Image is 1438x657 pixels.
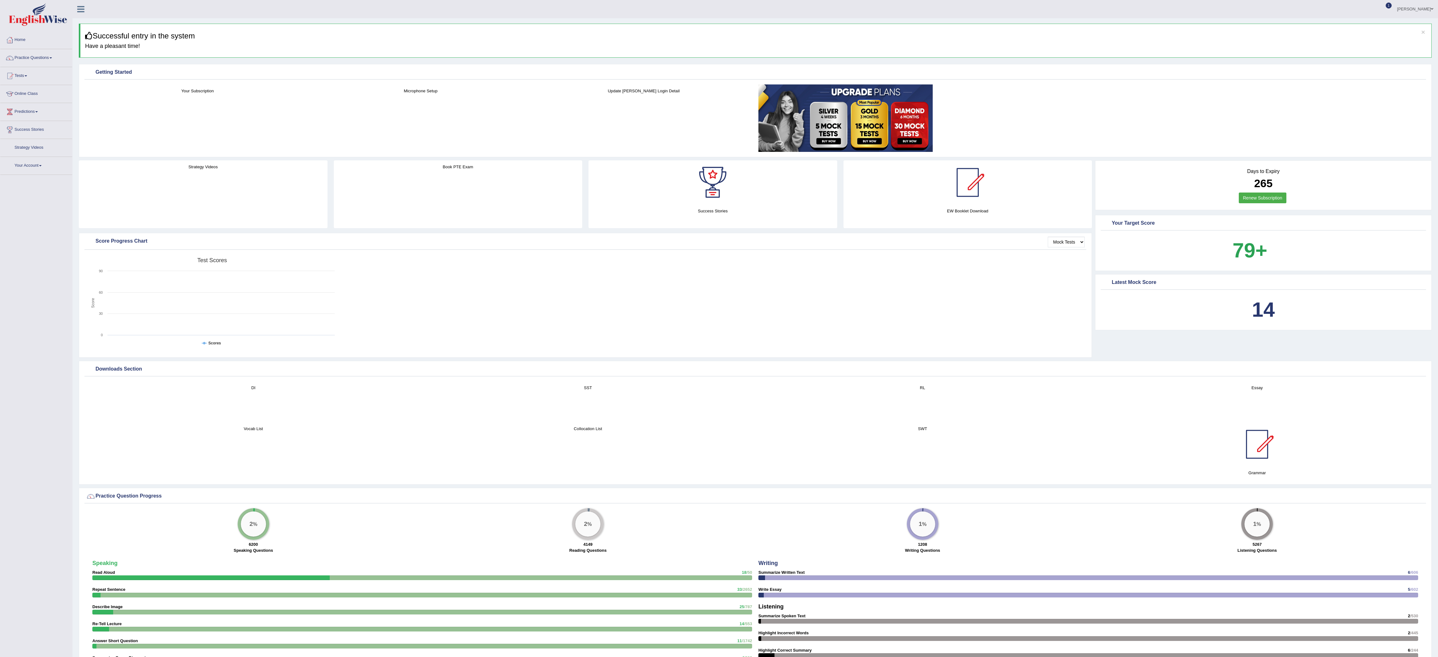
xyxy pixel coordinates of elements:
[758,84,933,152] img: small5.jpg
[334,164,583,170] h4: Book PTE Exam
[1102,169,1424,174] h4: Days to Expiry
[1253,542,1262,547] strong: 5267
[0,31,72,47] a: Home
[91,298,95,308] tspan: Score
[1093,384,1422,391] h4: Essay
[589,208,837,214] h4: Success Stories
[758,603,784,610] strong: Listening
[86,365,1424,374] div: Downloads Section
[1410,648,1418,653] span: /244
[92,570,115,575] strong: Read Aloud
[312,88,529,94] h4: Microphone Setup
[1232,239,1267,262] b: 79+
[737,587,742,592] span: 33
[569,547,606,553] label: Reading Questions
[92,638,138,643] strong: Answer Short Question
[1408,587,1410,592] span: 5
[758,631,809,635] strong: Highlight Incorrect Words
[919,521,922,527] big: 1
[1102,219,1424,228] div: Your Target Score
[197,257,227,263] tspan: Test scores
[758,384,1087,391] h4: RL
[89,384,418,391] h4: DI
[1410,570,1418,575] span: /606
[85,43,1427,49] h4: Have a pleasant time!
[85,32,1427,40] h3: Successful entry in the system
[1254,177,1273,189] b: 265
[583,542,593,547] strong: 4149
[424,384,752,391] h4: SST
[739,604,744,609] span: 25
[92,587,125,592] strong: Repeat Sentence
[0,139,72,155] a: Strategy Videos
[79,164,328,170] h4: Strategy Videos
[584,521,588,527] big: 2
[241,511,266,537] div: %
[1410,587,1418,592] span: /602
[844,208,1092,214] h4: EW Booklet Download
[86,237,1085,246] div: Score Progress Chart
[101,333,103,337] text: 0
[1421,29,1425,35] button: ×
[1408,614,1410,618] span: 2
[234,547,273,553] label: Speaking Questions
[1252,298,1275,321] b: 14
[1408,631,1410,635] span: 2
[742,570,746,575] span: 18
[424,425,752,432] h4: Collocation List
[1386,3,1392,9] span: 1
[1102,278,1424,287] div: Latest Mock Score
[0,85,72,101] a: Online Class
[86,68,1424,77] div: Getting Started
[92,560,118,566] strong: Speaking
[746,570,752,575] span: /50
[758,570,805,575] strong: Summarize Written Text
[1238,547,1277,553] label: Listening Questions
[99,291,103,294] text: 60
[758,614,805,618] strong: Summarize Spoken Text
[737,638,742,643] span: 11
[89,425,418,432] h4: Vocab List
[758,587,781,592] strong: Write Essay
[758,425,1087,432] h4: SWT
[575,511,600,537] div: %
[905,547,940,553] label: Writing Questions
[99,269,103,273] text: 90
[92,621,122,626] strong: Re-Tell Lecture
[1408,648,1410,653] span: 6
[89,88,306,94] h4: Your Subscription
[0,121,72,137] a: Success Stories
[744,621,752,626] span: /553
[1410,631,1418,635] span: /445
[99,312,103,315] text: 30
[1408,570,1410,575] span: 6
[0,157,72,173] a: Your Account
[0,67,72,83] a: Tests
[1244,511,1270,537] div: %
[0,103,72,119] a: Predictions
[249,542,258,547] strong: 6200
[1410,614,1418,618] span: /530
[86,492,1424,501] div: Practice Question Progress
[918,542,927,547] strong: 1208
[208,341,221,345] tspan: Scores
[0,49,72,65] a: Practice Questions
[1239,193,1286,203] a: Renew Subscription
[92,604,123,609] strong: Describe Image
[1093,470,1422,476] h4: Grammar
[758,648,812,653] strong: Highlight Correct Summary
[910,511,935,537] div: %
[758,560,778,566] strong: Writing
[739,621,744,626] span: 14
[742,587,752,592] span: /2652
[249,521,253,527] big: 2
[742,638,752,643] span: /1742
[1253,521,1257,527] big: 1
[744,604,752,609] span: /787
[535,88,752,94] h4: Update [PERSON_NAME] Login Detail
